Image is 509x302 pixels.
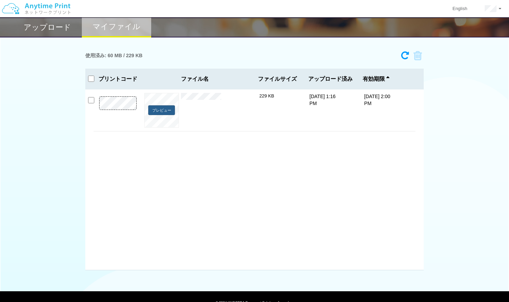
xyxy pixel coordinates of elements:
h2: アップロード [24,23,71,32]
h2: マイファイル [93,23,140,31]
h3: 使用済み: 60 MB / 229 KB [85,53,143,58]
p: [DATE] 2:00 PM [364,93,390,107]
span: ファイル名 [181,76,255,82]
span: 有効期限 [363,76,389,82]
p: [DATE] 1:16 PM [310,93,336,107]
span: アップロード済み [308,76,353,82]
h3: プリントコード [94,76,142,82]
span: 229 KB [259,93,274,98]
span: ファイルサイズ [258,76,297,82]
button: プレビュー [148,105,175,115]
